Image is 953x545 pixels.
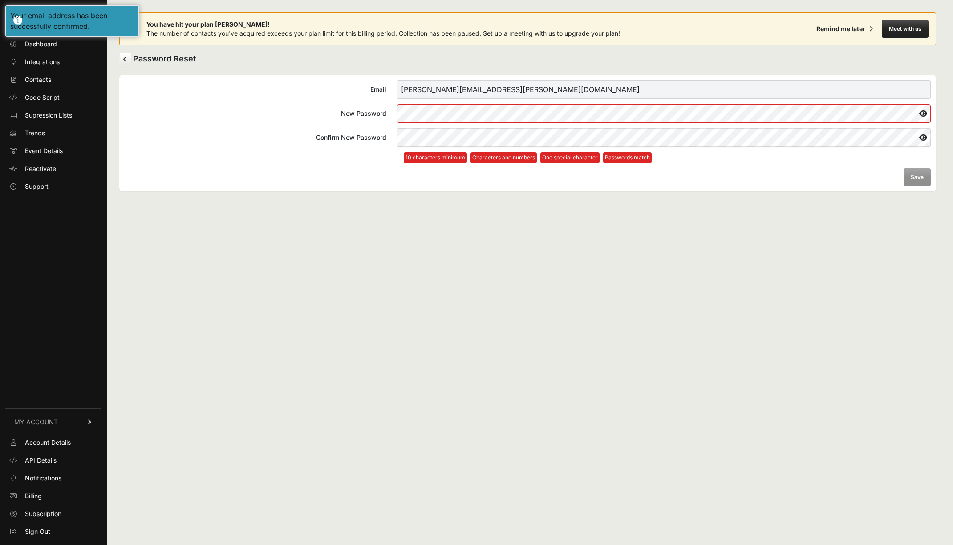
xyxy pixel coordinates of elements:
a: Dashboard [5,37,101,51]
span: Notifications [25,474,61,483]
span: API Details [25,456,57,465]
span: Trends [25,129,45,138]
a: Trends [5,126,101,140]
div: Email [125,85,386,94]
a: Billing [5,489,101,503]
li: 10 characters minimum [404,152,467,163]
a: Contacts [5,73,101,87]
span: Integrations [25,57,60,66]
button: Meet with us [882,20,929,38]
div: Confirm New Password [125,133,386,142]
span: Supression Lists [25,111,72,120]
span: Sign Out [25,527,50,536]
a: Notifications [5,471,101,485]
a: Event Details [5,144,101,158]
span: Code Script [25,93,60,102]
input: New Password [397,104,931,123]
span: The number of contacts you've acquired exceeds your plan limit for this billing period. Collectio... [146,29,620,37]
a: Code Script [5,90,101,105]
div: New Password [125,109,386,118]
h2: Password Reset [119,53,936,66]
span: You have hit your plan [PERSON_NAME]! [146,20,620,29]
div: Your email address has been successfully confirmed. [10,10,134,32]
span: Billing [25,492,42,500]
span: Support [25,182,49,191]
a: Reactivate [5,162,101,176]
li: Passwords match [603,152,652,163]
span: Contacts [25,75,51,84]
a: API Details [5,453,101,468]
div: Remind me later [816,24,865,33]
a: Support [5,179,101,194]
a: MY ACCOUNT [5,408,101,435]
span: Subscription [25,509,61,518]
input: Email [397,80,931,99]
span: Event Details [25,146,63,155]
a: Account Details [5,435,101,450]
span: Reactivate [25,164,56,173]
li: Characters and numbers [470,152,537,163]
a: Integrations [5,55,101,69]
a: Sign Out [5,525,101,539]
a: Supression Lists [5,108,101,122]
a: Subscription [5,507,101,521]
span: Dashboard [25,40,57,49]
input: Confirm New Password [397,128,931,147]
button: Remind me later [813,21,876,37]
span: MY ACCOUNT [14,418,58,427]
li: One special character [540,152,600,163]
span: Account Details [25,438,71,447]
